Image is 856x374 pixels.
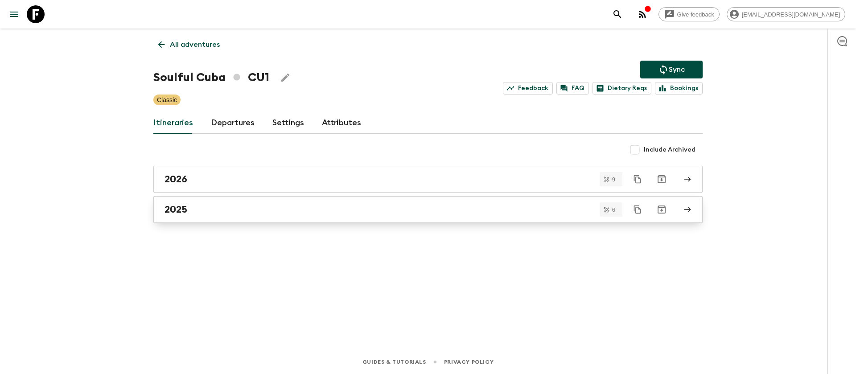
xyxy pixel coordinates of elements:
[607,207,621,213] span: 6
[157,95,177,104] p: Classic
[669,64,685,75] p: Sync
[672,11,719,18] span: Give feedback
[362,357,426,367] a: Guides & Tutorials
[165,173,187,185] h2: 2026
[727,7,845,21] div: [EMAIL_ADDRESS][DOMAIN_NAME]
[444,357,494,367] a: Privacy Policy
[322,112,361,134] a: Attributes
[170,39,220,50] p: All adventures
[630,201,646,218] button: Duplicate
[503,82,553,95] a: Feedback
[165,204,187,215] h2: 2025
[153,166,703,193] a: 2026
[272,112,304,134] a: Settings
[276,69,294,86] button: Edit Adventure Title
[640,61,703,78] button: Sync adventure departures to the booking engine
[630,171,646,187] button: Duplicate
[737,11,845,18] span: [EMAIL_ADDRESS][DOMAIN_NAME]
[153,69,269,86] h1: Soulful Cuba CU1
[593,82,651,95] a: Dietary Reqs
[5,5,23,23] button: menu
[211,112,255,134] a: Departures
[653,170,671,188] button: Archive
[653,201,671,218] button: Archive
[607,177,621,182] span: 9
[153,36,225,53] a: All adventures
[658,7,720,21] a: Give feedback
[644,145,695,154] span: Include Archived
[153,112,193,134] a: Itineraries
[609,5,626,23] button: search adventures
[655,82,703,95] a: Bookings
[556,82,589,95] a: FAQ
[153,196,703,223] a: 2025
